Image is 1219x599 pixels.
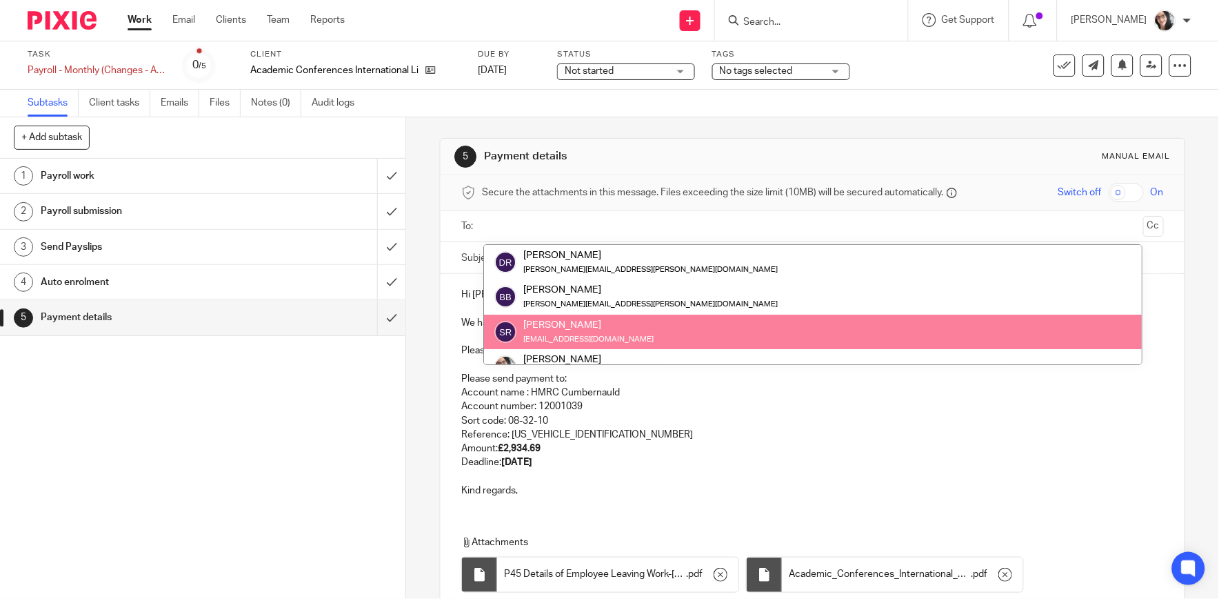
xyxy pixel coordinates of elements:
[494,321,516,343] img: svg%3E
[14,126,90,149] button: + Add subtask
[461,386,1163,400] p: Account name : HMRC Cumbernauld
[973,567,987,581] span: pdf
[28,11,97,30] img: Pixie
[523,300,778,308] small: [PERSON_NAME][EMAIL_ADDRESS][PERSON_NAME][DOMAIN_NAME]
[557,49,695,60] label: Status
[89,90,150,117] a: Client tasks
[501,458,532,467] strong: [DATE]
[782,558,1023,592] div: .
[523,353,716,366] div: [PERSON_NAME]
[498,444,541,453] strong: £2,934.69
[128,13,152,27] a: Work
[267,13,290,27] a: Team
[216,13,246,27] a: Clients
[14,308,33,328] div: 5
[310,13,345,27] a: Reports
[172,13,195,27] a: Email
[523,283,778,297] div: [PERSON_NAME]
[743,17,867,29] input: Search
[484,149,842,164] h1: Payment details
[523,335,654,343] small: [EMAIL_ADDRESS][DOMAIN_NAME]
[250,63,419,77] p: Academic Conferences International Limited
[41,166,256,186] h1: Payroll work
[688,567,703,581] span: pdf
[504,567,686,581] span: P45 Details of Employee Leaving Work-[PERSON_NAME]
[461,344,1163,357] p: Please find the attached payslips, Payroll Report and P45.
[523,317,654,331] div: [PERSON_NAME]
[41,201,256,222] h1: Payroll submission
[210,90,241,117] a: Files
[497,558,738,592] div: .
[1151,186,1164,199] span: On
[161,90,199,117] a: Emails
[461,414,1163,428] p: Sort code: 08-32-10
[478,66,507,75] span: [DATE]
[14,237,33,257] div: 3
[199,62,206,70] small: /5
[28,90,79,117] a: Subtasks
[28,63,165,77] div: Payroll - Monthly (Changes - ACIL)
[1102,151,1171,162] div: Manual email
[461,288,1163,302] p: Hi [PERSON_NAME]
[454,146,476,168] div: 5
[494,251,516,273] img: svg%3E
[523,248,778,262] div: [PERSON_NAME]
[942,15,995,25] span: Get Support
[192,57,206,73] div: 0
[482,186,943,199] span: Secure the attachments in this message. Files exceeding the size limit (10MB) will be secured aut...
[28,49,165,60] label: Task
[494,286,516,308] img: svg%3E
[461,219,476,233] label: To:
[565,66,614,76] span: Not started
[461,484,1163,498] p: Kind regards,
[461,251,497,265] label: Subject:
[461,455,1163,469] p: Deadline:
[41,237,256,257] h1: Send Payslips
[478,49,540,60] label: Due by
[14,202,33,222] div: 2
[312,90,365,117] a: Audit logs
[461,400,1163,413] p: Account number: 12001039
[789,567,971,581] span: Academic_Conferences_International_Ltd_-_Gross_To_Net [DATE]
[712,49,850,60] label: Tags
[250,49,461,60] label: Client
[41,272,256,293] h1: Auto enrolment
[720,66,793,76] span: No tags selected
[1058,186,1102,199] span: Switch off
[41,307,256,328] h1: Payment details
[14,273,33,292] div: 4
[494,355,516,377] img: me%20(1).jpg
[1071,13,1147,27] p: [PERSON_NAME]
[523,266,778,273] small: [PERSON_NAME][EMAIL_ADDRESS][PERSON_NAME][DOMAIN_NAME]
[14,166,33,186] div: 1
[461,536,1143,549] p: Attachments
[1154,10,1176,32] img: me%20(1).jpg
[461,428,1163,442] p: Reference: [US_VEHICLE_IDENTIFICATION_NUMBER]
[1143,216,1164,237] button: Cc
[461,316,1163,330] p: We have now successfully filed August`s payroll.
[461,372,1163,386] p: Please send payment to:
[461,442,1163,455] p: Amount:
[251,90,301,117] a: Notes (0)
